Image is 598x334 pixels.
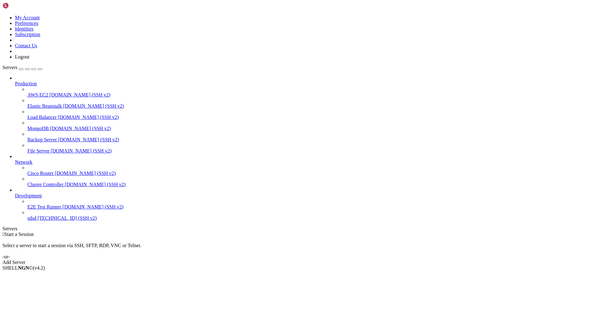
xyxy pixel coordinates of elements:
[2,65,42,70] a: Servers
[15,154,596,187] li: Network
[15,26,34,31] a: Identities
[63,204,124,209] span: [DOMAIN_NAME] (SSH v2)
[15,159,32,165] span: Network
[15,187,596,221] li: Development
[27,143,596,154] li: File Server [DOMAIN_NAME] (SSH v2)
[27,176,596,187] li: Cluster Controller [DOMAIN_NAME] (SSH v2)
[27,137,596,143] a: Backup Server [DOMAIN_NAME] (SSH v2)
[27,199,596,210] li: E2E Test Runner [DOMAIN_NAME] (SSH v2)
[27,210,596,221] li: sdsd [TECHNICAL_ID] (SSH v2)
[27,182,596,187] a: Cluster Controller [DOMAIN_NAME] (SSH v2)
[27,204,61,209] span: E2E Test Runner
[27,171,54,176] span: Cisco Router
[15,159,596,165] a: Network
[2,237,596,260] div: Select a server to start a session via SSH, SFTP, RDP, VNC or Telnet. -or-
[15,32,40,37] a: Subscription
[27,165,596,176] li: Cisco Router [DOMAIN_NAME] (SSH v2)
[27,215,596,221] a: sdsd [TECHNICAL_ID] (SSH v2)
[15,81,596,87] a: Production
[2,65,17,70] span: Servers
[58,115,119,120] span: [DOMAIN_NAME] (SSH v2)
[37,215,97,221] span: [TECHNICAL_ID] (SSH v2)
[27,137,57,142] span: Backup Server
[4,232,34,237] span: Start a Session
[27,215,36,221] span: sdsd
[63,103,124,109] span: [DOMAIN_NAME] (SSH v2)
[27,131,596,143] li: Backup Server [DOMAIN_NAME] (SSH v2)
[15,15,40,20] a: My Account
[27,109,596,120] li: Load Balancer [DOMAIN_NAME] (SSH v2)
[27,92,596,98] a: AWS EC2 [DOMAIN_NAME] (SSH v2)
[2,226,596,232] div: Servers
[2,260,596,265] div: Add Server
[15,81,37,86] span: Production
[27,148,50,153] span: File Server
[15,54,29,59] a: Logout
[50,92,111,97] span: [DOMAIN_NAME] (SSH v2)
[50,126,111,131] span: [DOMAIN_NAME] (SSH v2)
[55,171,116,176] span: [DOMAIN_NAME] (SSH v2)
[27,126,596,131] a: MongoDB [DOMAIN_NAME] (SSH v2)
[27,98,596,109] li: Elastic Beanstalk [DOMAIN_NAME] (SSH v2)
[27,148,596,154] a: File Server [DOMAIN_NAME] (SSH v2)
[33,265,45,270] span: 4.2.0
[27,87,596,98] li: AWS EC2 [DOMAIN_NAME] (SSH v2)
[27,204,596,210] a: E2E Test Runner [DOMAIN_NAME] (SSH v2)
[18,265,29,270] b: NGN
[58,137,119,142] span: [DOMAIN_NAME] (SSH v2)
[27,182,64,187] span: Cluster Controller
[27,171,596,176] a: Cisco Router [DOMAIN_NAME] (SSH v2)
[15,21,38,26] a: Preferences
[27,92,48,97] span: AWS EC2
[15,75,596,154] li: Production
[27,115,57,120] span: Load Balancer
[27,103,62,109] span: Elastic Beanstalk
[15,193,42,198] span: Development
[15,43,37,48] a: Contact Us
[2,232,4,237] span: 
[27,115,596,120] a: Load Balancer [DOMAIN_NAME] (SSH v2)
[2,265,45,270] span: SHELL ©
[27,126,49,131] span: MongoDB
[65,182,126,187] span: [DOMAIN_NAME] (SSH v2)
[2,2,38,9] img: Shellngn
[15,193,596,199] a: Development
[27,120,596,131] li: MongoDB [DOMAIN_NAME] (SSH v2)
[27,103,596,109] a: Elastic Beanstalk [DOMAIN_NAME] (SSH v2)
[51,148,112,153] span: [DOMAIN_NAME] (SSH v2)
